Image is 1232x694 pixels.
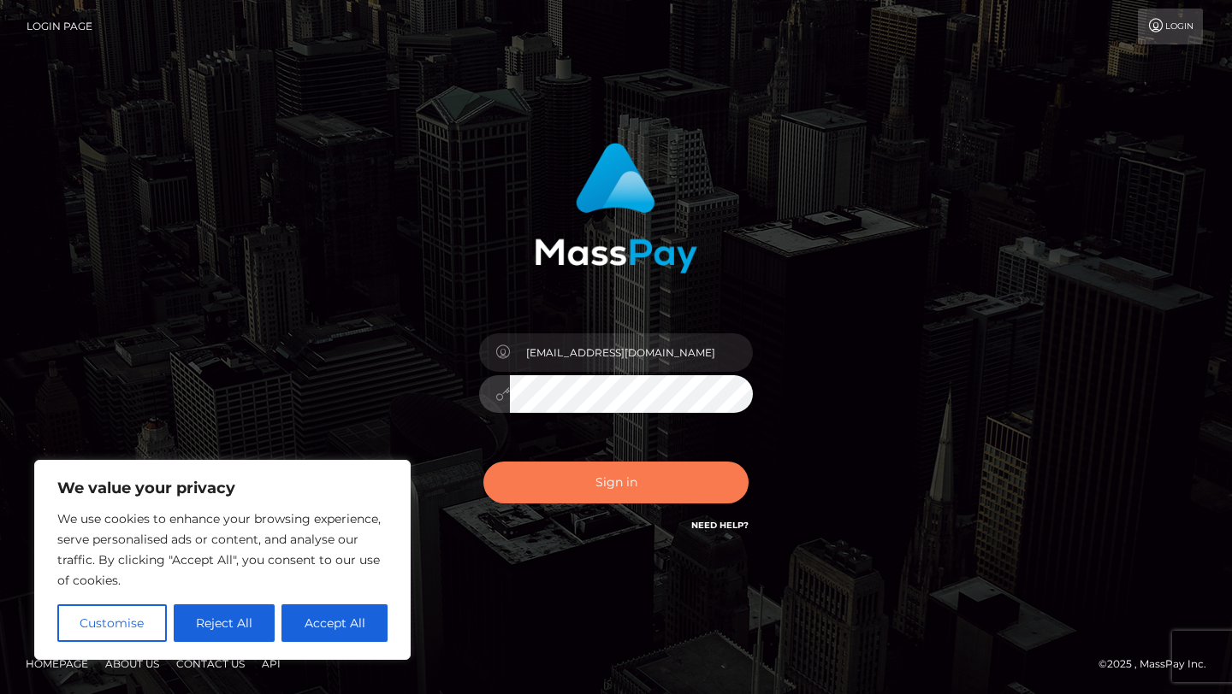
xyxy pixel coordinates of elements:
button: Reject All [174,604,275,642]
a: About Us [98,650,166,677]
img: MassPay Login [535,143,697,273]
button: Sign in [483,462,749,503]
input: Username... [510,333,753,372]
a: Homepage [19,650,95,677]
a: Contact Us [169,650,252,677]
button: Accept All [281,604,388,642]
p: We value your privacy [57,478,388,498]
p: We use cookies to enhance your browsing experience, serve personalised ads or content, and analys... [57,509,388,591]
div: We value your privacy [34,460,411,660]
a: Login [1138,9,1203,44]
button: Customise [57,604,167,642]
div: © 2025 , MassPay Inc. [1099,655,1219,673]
a: API [255,650,287,677]
a: Login Page [27,9,92,44]
a: Need Help? [691,520,749,531]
